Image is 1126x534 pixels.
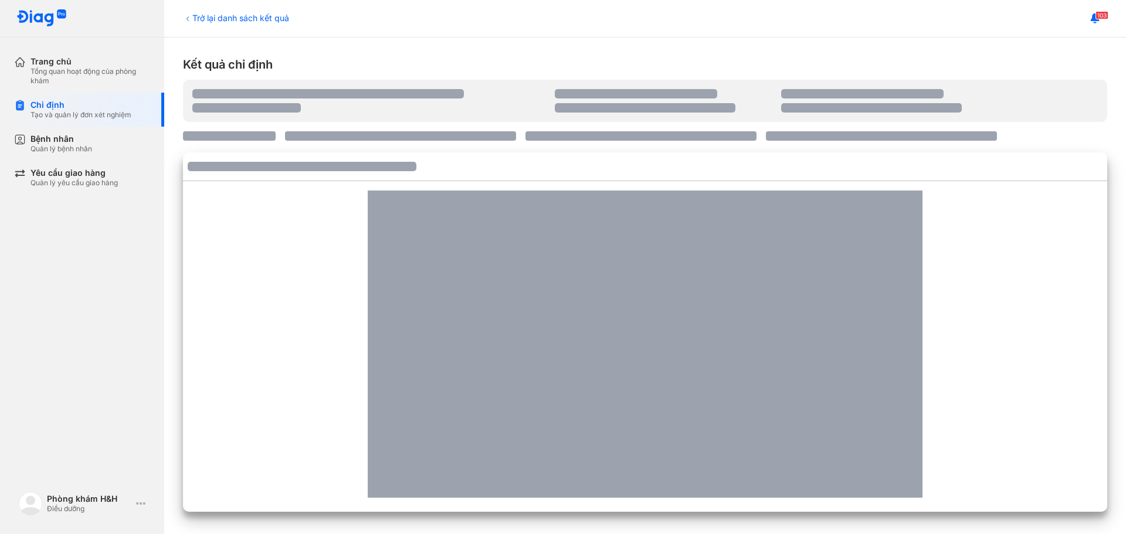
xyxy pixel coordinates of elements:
[47,494,131,504] div: Phòng khám H&H
[30,144,92,154] div: Quản lý bệnh nhân
[30,134,92,144] div: Bệnh nhân
[30,67,150,86] div: Tổng quan hoạt động của phòng khám
[183,56,1107,73] div: Kết quả chỉ định
[30,178,118,188] div: Quản lý yêu cầu giao hàng
[30,100,131,110] div: Chỉ định
[47,504,131,513] div: Điều dưỡng
[16,9,67,28] img: logo
[30,168,118,178] div: Yêu cầu giao hàng
[30,56,150,67] div: Trang chủ
[1096,11,1108,19] span: 103
[30,110,131,120] div: Tạo và quản lý đơn xét nghiệm
[19,492,42,515] img: logo
[183,12,289,24] div: Trở lại danh sách kết quả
